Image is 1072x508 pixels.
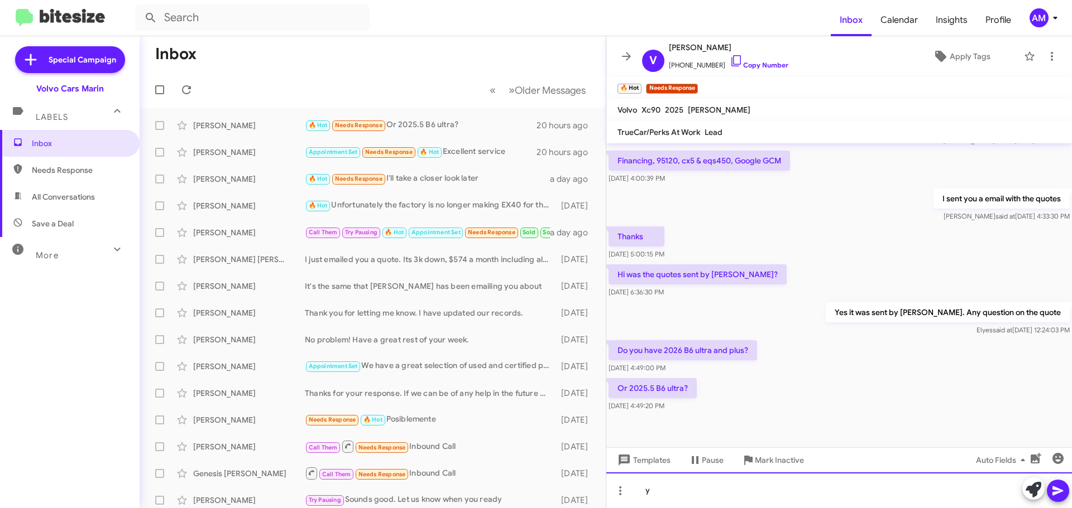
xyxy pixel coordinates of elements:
[193,147,305,158] div: [PERSON_NAME]
[309,122,328,129] span: 🔥 Hot
[305,199,556,212] div: Unfortunately the factory is no longer making EX40 for the time being. We won't be able to order.
[556,200,597,211] div: [DATE]
[977,326,1070,334] span: Elyes [DATE] 12:24:03 PM
[420,148,439,156] span: 🔥 Hot
[305,388,556,399] div: Thanks for your response. If we can be of any help in the future please let us know.
[556,441,597,452] div: [DATE]
[193,414,305,425] div: [PERSON_NAME]
[358,444,406,451] span: Needs Response
[609,401,664,410] span: [DATE] 4:49:20 PM
[502,79,592,101] button: Next
[642,105,661,115] span: Xc90
[411,229,461,236] span: Appointment Set
[322,471,351,478] span: Call Them
[309,416,356,423] span: Needs Response
[135,4,370,31] input: Search
[826,302,1070,322] p: Yes it was sent by [PERSON_NAME]. Any question on the quote
[556,414,597,425] div: [DATE]
[977,4,1020,36] a: Profile
[904,46,1018,66] button: Apply Tags
[665,105,683,115] span: 2025
[335,175,382,182] span: Needs Response
[993,326,1012,334] span: said at
[365,148,413,156] span: Needs Response
[363,416,382,423] span: 🔥 Hot
[193,307,305,318] div: [PERSON_NAME]
[556,361,597,372] div: [DATE]
[309,175,328,182] span: 🔥 Hot
[193,254,305,265] div: [PERSON_NAME] [PERSON_NAME]
[609,151,790,171] p: Financing, 95120, cx5 & eqs450, Google GCM
[730,61,788,69] a: Copy Number
[305,413,556,426] div: Posiblemente
[305,254,556,265] div: I just emailed you a quote. Its 3k down, $574 a month including all taxes and fees, 10k miles a year
[556,307,597,318] div: [DATE]
[193,227,305,238] div: [PERSON_NAME]
[309,148,358,156] span: Appointment Set
[468,229,515,236] span: Needs Response
[36,112,68,122] span: Labels
[609,378,697,398] p: Or 2025.5 B6 ultra?
[615,450,671,470] span: Templates
[556,495,597,506] div: [DATE]
[537,147,597,158] div: 20 hours ago
[609,264,787,284] p: Hi was the quotes sent by [PERSON_NAME]?
[996,212,1015,220] span: said at
[193,441,305,452] div: [PERSON_NAME]
[609,288,664,296] span: [DATE] 6:36:30 PM
[1030,8,1049,27] div: AM
[193,468,305,479] div: Genesis [PERSON_NAME]
[490,83,496,97] span: «
[679,450,733,470] button: Pause
[669,54,788,71] span: [PHONE_NUMBER]
[609,364,666,372] span: [DATE] 4:49:00 PM
[606,450,679,470] button: Templates
[305,494,556,506] div: Sounds good. Let us know when you ready
[609,250,664,258] span: [DATE] 5:00:15 PM
[537,120,597,131] div: 20 hours ago
[305,466,556,480] div: Inbound Call
[193,120,305,131] div: [PERSON_NAME]
[309,496,341,504] span: Try Pausing
[523,229,535,236] span: Sold
[705,127,722,137] span: Lead
[950,46,990,66] span: Apply Tags
[193,200,305,211] div: [PERSON_NAME]
[606,472,1072,508] div: y
[309,229,338,236] span: Call Them
[967,450,1038,470] button: Auto Fields
[927,4,977,36] a: Insights
[32,218,74,229] span: Save a Deal
[702,450,724,470] span: Pause
[36,83,104,94] div: Volvo Cars Marin
[193,361,305,372] div: [PERSON_NAME]
[618,84,642,94] small: 🔥 Hot
[976,450,1030,470] span: Auto Fields
[345,229,377,236] span: Try Pausing
[305,334,556,345] div: No problem! Have a great rest of your week.
[32,191,95,202] span: All Conversations
[305,280,556,292] div: It's the same that [PERSON_NAME] has been emailing you about
[305,439,556,453] div: Inbound Call
[944,212,1070,220] span: [PERSON_NAME] [DATE] 4:33:30 PM
[550,173,597,185] div: a day ago
[305,119,537,132] div: Or 2025.5 B6 ultra?
[305,172,550,185] div: I'll take a closer look later
[831,4,872,36] a: Inbox
[556,280,597,292] div: [DATE]
[872,4,927,36] span: Calendar
[193,495,305,506] div: [PERSON_NAME]
[618,127,700,137] span: TrueCar/Perks At Work
[358,471,406,478] span: Needs Response
[193,173,305,185] div: [PERSON_NAME]
[32,138,127,149] span: Inbox
[483,79,502,101] button: Previous
[649,52,657,70] span: V
[305,226,550,239] div: Lo Ipsumd, Sitame con Adi, elits doei temp inci u labore etdoloremag al eni adminim ven quisno ex...
[309,202,328,209] span: 🔥 Hot
[49,54,116,65] span: Special Campaign
[556,468,597,479] div: [DATE]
